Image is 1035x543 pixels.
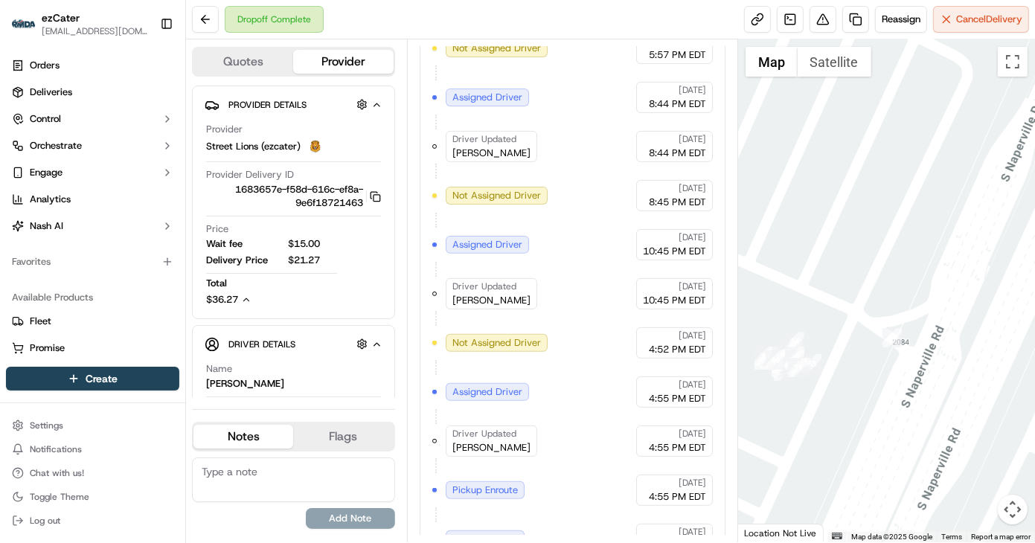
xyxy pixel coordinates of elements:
[42,10,80,25] button: ezCater
[293,425,393,449] button: Flags
[754,347,774,366] div: 26
[30,112,61,126] span: Control
[206,293,238,306] span: $36.27
[30,443,82,455] span: Notifications
[643,245,706,258] span: 10:45 PM EDT
[6,161,179,184] button: Engage
[12,19,36,29] img: ezCater
[39,96,268,112] input: Got a question? Start typing here...
[30,420,63,431] span: Settings
[452,294,531,307] span: [PERSON_NAME]
[742,523,791,542] img: Google
[788,358,807,377] div: 39
[971,533,1031,541] a: Report a map error
[288,254,337,267] span: $21.27
[452,91,522,104] span: Assigned Driver
[6,214,179,238] button: Nash AI
[679,280,706,292] span: [DATE]
[42,25,148,37] span: [EMAIL_ADDRESS][DOMAIN_NAME]
[206,377,284,391] div: [PERSON_NAME]
[452,441,531,454] span: [PERSON_NAME]
[206,277,270,290] span: Total
[452,428,516,440] span: Driver Updated
[206,168,294,181] span: Provider Delivery ID
[293,50,393,74] button: Provider
[30,491,89,503] span: Toggle Theme
[956,13,1022,26] span: Cancel Delivery
[6,439,179,460] button: Notifications
[206,222,228,236] span: Price
[783,339,802,359] div: 30
[228,99,307,111] span: Provider Details
[30,59,60,72] span: Orders
[452,42,541,55] span: Not Assigned Driver
[6,250,179,274] div: Favorites
[649,48,706,62] span: 5:57 PM EDT
[51,157,188,169] div: We're available if you need us!
[6,486,179,507] button: Toggle Theme
[193,50,293,74] button: Quotes
[679,182,706,194] span: [DATE]
[253,147,271,164] button: Start new chat
[452,189,541,202] span: Not Assigned Driver
[206,140,301,153] span: Street Lions (ezcater)
[30,219,63,233] span: Nash AI
[802,354,821,373] div: 33
[51,142,244,157] div: Start new chat
[851,533,932,541] span: Map data ©2025 Google
[772,347,791,366] div: 27
[832,533,842,539] button: Keyboard shortcuts
[206,183,381,210] button: 1683657e-f58d-616c-ef8a-9e6f18721463
[679,133,706,145] span: [DATE]
[288,237,337,251] span: $15.00
[105,251,180,263] a: Powered byPylon
[120,210,245,237] a: 💻API Documentation
[206,123,243,136] span: Provider
[998,47,1028,77] button: Toggle fullscreen view
[6,510,179,531] button: Log out
[15,217,27,229] div: 📗
[679,330,706,341] span: [DATE]
[6,187,179,211] a: Analytics
[643,294,706,307] span: 10:45 PM EDT
[30,86,72,99] span: Deliveries
[30,341,65,355] span: Promise
[6,309,179,333] button: Fleet
[12,341,173,355] a: Promise
[933,6,1029,33] button: CancelDelivery
[649,147,706,160] span: 8:44 PM EDT
[6,54,179,77] a: Orders
[777,343,796,362] div: 35
[6,286,179,309] div: Available Products
[649,392,706,405] span: 4:55 PM EDT
[798,47,871,77] button: Show satellite imagery
[12,315,173,328] a: Fleet
[193,425,293,449] button: Notes
[148,252,180,263] span: Pylon
[15,15,45,45] img: Nash
[9,210,120,237] a: 📗Knowledge Base
[649,97,706,111] span: 8:44 PM EDT
[679,428,706,440] span: [DATE]
[206,277,337,306] button: Total$36.27
[205,92,382,117] button: Provider Details
[205,332,382,356] button: Driver Details
[86,371,118,386] span: Create
[126,217,138,229] div: 💻
[679,477,706,489] span: [DATE]
[679,526,706,538] span: [DATE]
[452,238,522,251] span: Assigned Driver
[452,133,516,145] span: Driver Updated
[766,350,785,370] div: 40
[30,515,60,527] span: Log out
[206,237,285,251] span: Wait fee
[649,343,706,356] span: 4:52 PM EDT
[679,231,706,243] span: [DATE]
[30,216,114,231] span: Knowledge Base
[875,6,927,33] button: Reassign
[141,216,239,231] span: API Documentation
[452,280,516,292] span: Driver Updated
[941,533,962,541] a: Terms (opens in new tab)
[882,328,902,347] div: 41
[206,254,285,267] span: Delivery Price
